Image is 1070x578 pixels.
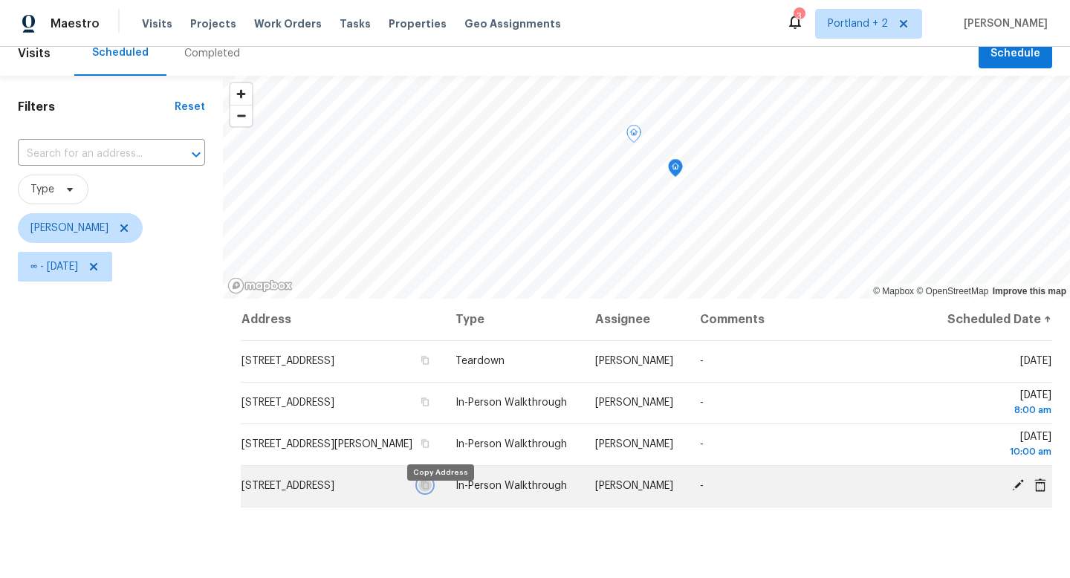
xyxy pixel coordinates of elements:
[184,46,240,61] div: Completed
[18,100,175,114] h1: Filters
[389,16,447,31] span: Properties
[227,277,293,294] a: Mapbox homepage
[142,16,172,31] span: Visits
[241,299,444,340] th: Address
[595,397,673,408] span: [PERSON_NAME]
[794,9,804,24] div: 3
[1029,478,1051,492] span: Cancel
[418,395,432,409] button: Copy Address
[944,403,1051,418] div: 8:00 am
[230,83,252,105] button: Zoom in
[688,299,932,340] th: Comments
[190,16,236,31] span: Projects
[944,390,1051,418] span: [DATE]
[944,432,1051,459] span: [DATE]
[1007,478,1029,492] span: Edit
[990,45,1040,63] span: Schedule
[455,397,567,408] span: In-Person Walkthrough
[828,16,888,31] span: Portland + 2
[230,105,252,126] button: Zoom out
[241,481,334,491] span: [STREET_ADDRESS]
[254,16,322,31] span: Work Orders
[340,19,371,29] span: Tasks
[595,481,673,491] span: [PERSON_NAME]
[595,356,673,366] span: [PERSON_NAME]
[979,39,1052,69] button: Schedule
[464,16,561,31] span: Geo Assignments
[700,356,704,366] span: -
[92,45,149,60] div: Scheduled
[626,125,641,148] div: Map marker
[241,356,334,366] span: [STREET_ADDRESS]
[993,286,1066,296] a: Improve this map
[18,143,163,166] input: Search for an address...
[223,76,1070,299] canvas: Map
[186,144,207,165] button: Open
[958,16,1048,31] span: [PERSON_NAME]
[1020,356,1051,366] span: [DATE]
[455,356,505,366] span: Teardown
[916,286,988,296] a: OpenStreetMap
[18,37,51,70] span: Visits
[700,397,704,408] span: -
[455,481,567,491] span: In-Person Walkthrough
[30,221,108,236] span: [PERSON_NAME]
[932,299,1052,340] th: Scheduled Date ↑
[241,439,412,449] span: [STREET_ADDRESS][PERSON_NAME]
[175,100,205,114] div: Reset
[241,397,334,408] span: [STREET_ADDRESS]
[700,439,704,449] span: -
[700,481,704,491] span: -
[51,16,100,31] span: Maestro
[455,439,567,449] span: In-Person Walkthrough
[873,286,914,296] a: Mapbox
[30,259,78,274] span: ∞ - [DATE]
[444,299,583,340] th: Type
[595,439,673,449] span: [PERSON_NAME]
[418,354,432,367] button: Copy Address
[30,182,54,197] span: Type
[668,159,683,182] div: Map marker
[583,299,688,340] th: Assignee
[944,444,1051,459] div: 10:00 am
